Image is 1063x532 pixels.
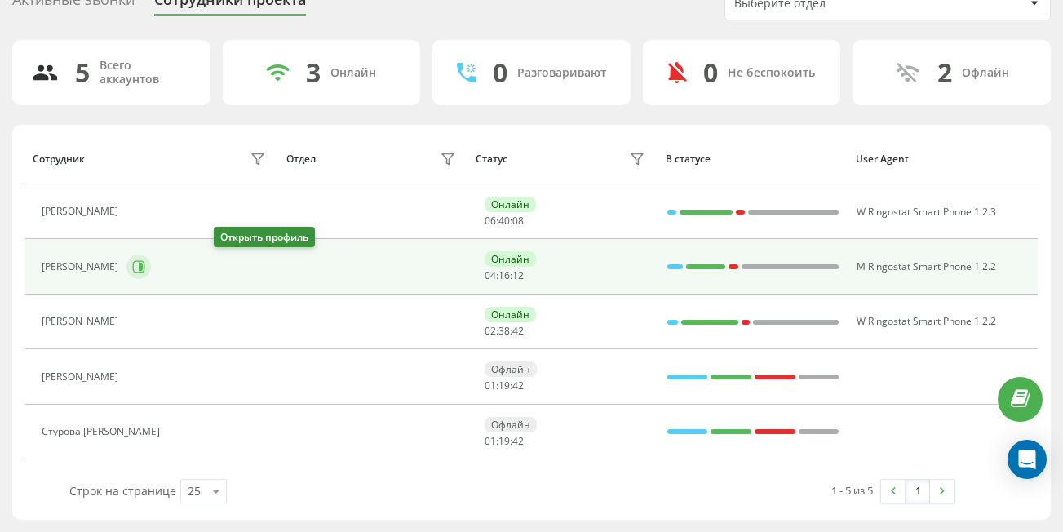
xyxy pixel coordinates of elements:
div: [PERSON_NAME] [42,371,122,383]
div: Онлайн [485,307,536,322]
div: 0 [703,57,718,88]
div: 25 [188,483,201,499]
span: 38 [498,324,510,338]
span: 01 [485,379,496,392]
span: 08 [512,214,524,228]
span: 19 [498,379,510,392]
span: 04 [485,268,496,282]
div: : : [485,215,524,227]
span: Строк на странице [69,483,176,499]
span: 42 [512,324,524,338]
div: Офлайн [962,66,1009,80]
span: 19 [498,434,510,448]
span: 01 [485,434,496,448]
div: В статусе [666,153,840,165]
div: : : [485,326,524,337]
div: [PERSON_NAME] [42,206,122,217]
span: 42 [512,434,524,448]
div: Офлайн [485,417,537,432]
div: Офлайн [485,361,537,377]
div: Отдел [286,153,316,165]
div: 3 [306,57,321,88]
div: : : [485,270,524,282]
div: Open Intercom Messenger [1008,440,1047,479]
a: 1 [906,480,930,503]
span: 12 [512,268,524,282]
span: M Ringostat Smart Phone 1.2.2 [857,259,996,273]
div: [PERSON_NAME] [42,316,122,327]
div: : : [485,436,524,447]
div: 2 [937,57,952,88]
div: 5 [75,57,90,88]
div: 0 [493,57,507,88]
div: Онлайн [485,197,536,212]
span: 40 [498,214,510,228]
div: Онлайн [485,251,536,267]
div: Cтурова [PERSON_NAME] [42,426,164,437]
div: Разговаривают [517,66,606,80]
div: : : [485,380,524,392]
div: Сотрудник [33,153,85,165]
div: Всего аккаунтов [100,59,191,86]
div: 1 - 5 из 5 [831,482,873,499]
span: 02 [485,324,496,338]
span: W Ringostat Smart Phone 1.2.2 [857,314,996,328]
div: Онлайн [330,66,376,80]
div: [PERSON_NAME] [42,261,122,273]
span: 42 [512,379,524,392]
div: Открыть профиль [214,227,315,247]
div: User Agent [856,153,1030,165]
div: Не беспокоить [728,66,815,80]
div: Статус [476,153,507,165]
span: 16 [498,268,510,282]
span: 06 [485,214,496,228]
span: W Ringostat Smart Phone 1.2.3 [857,205,996,219]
